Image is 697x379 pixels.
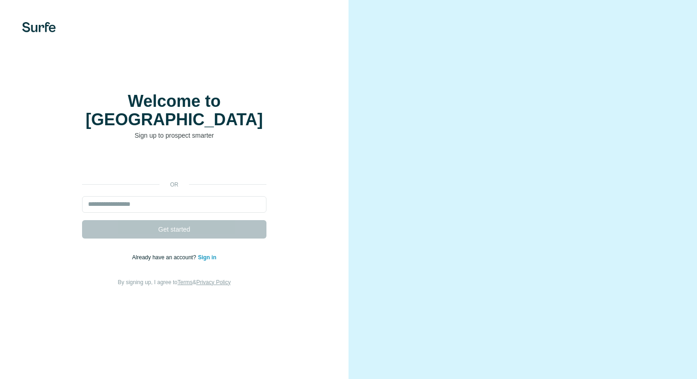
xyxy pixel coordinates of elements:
[177,279,193,286] a: Terms
[198,254,216,261] a: Sign in
[82,92,266,129] h1: Welcome to [GEOGRAPHIC_DATA]
[22,22,56,32] img: Surfe's logo
[196,279,231,286] a: Privacy Policy
[132,254,198,261] span: Already have an account?
[118,279,231,286] span: By signing up, I agree to &
[77,154,271,174] iframe: Кнопка "Увійти через Google"
[159,181,189,189] p: or
[82,131,266,140] p: Sign up to prospect smarter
